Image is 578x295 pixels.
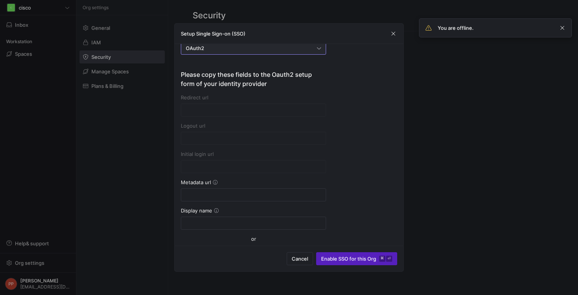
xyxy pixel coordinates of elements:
div: Display name [181,207,326,214]
div: Logout url [181,123,326,129]
kbd: ⏎ [386,256,392,262]
button: Enable SSO for this Org⌘⏎ [316,252,397,265]
span: Enable SSO for this Org [321,256,392,262]
div: Initial login url [181,151,326,157]
kbd: ⌘ [379,256,385,262]
div: Metadata url [181,179,326,185]
span: You are offline. [438,25,474,31]
h3: Setup Single Sign-on (SSO) [181,31,245,37]
span: OAuth2 [186,45,204,51]
span: or [251,236,256,242]
div: Redirect url [181,94,326,100]
button: Cancel [287,252,313,265]
h4: Please copy these fields to the Oauth2 setup form of your identity provider [181,70,326,88]
span: Cancel [292,256,308,262]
